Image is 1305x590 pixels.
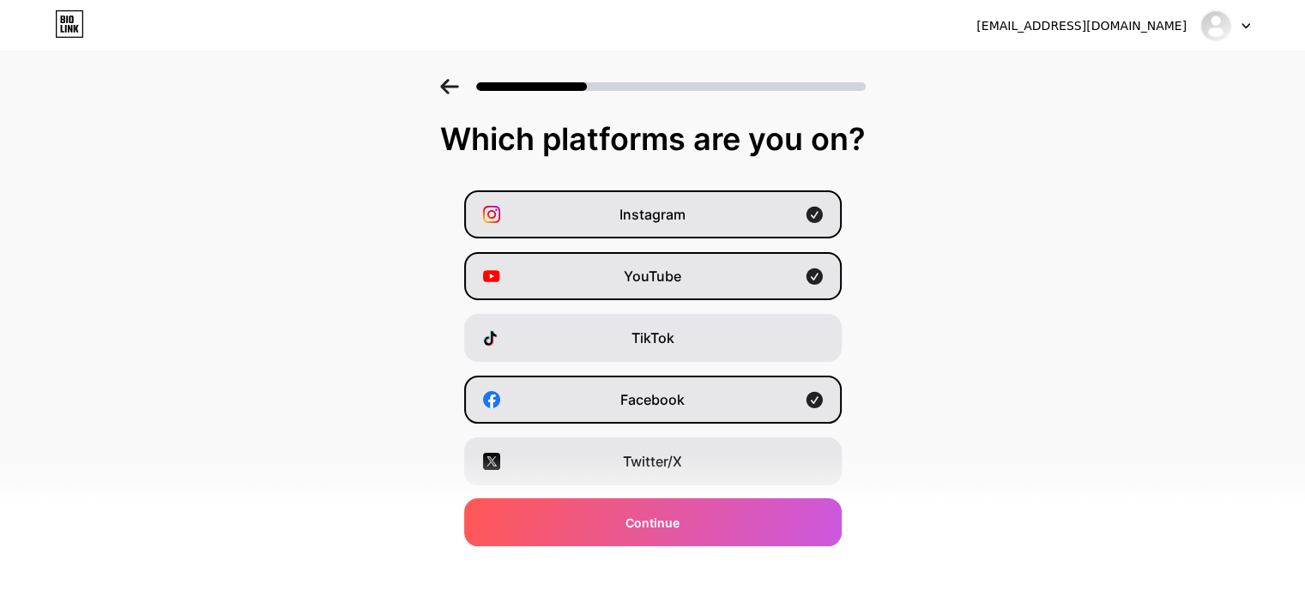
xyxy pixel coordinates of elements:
[631,328,674,348] span: TikTok
[619,204,686,225] span: Instagram
[976,17,1187,35] div: [EMAIL_ADDRESS][DOMAIN_NAME]
[623,451,682,472] span: Twitter/X
[624,266,681,286] span: YouTube
[17,122,1288,156] div: Which platforms are you on?
[620,389,685,410] span: Facebook
[1199,9,1232,42] img: poojasreeram
[625,514,680,532] span: Continue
